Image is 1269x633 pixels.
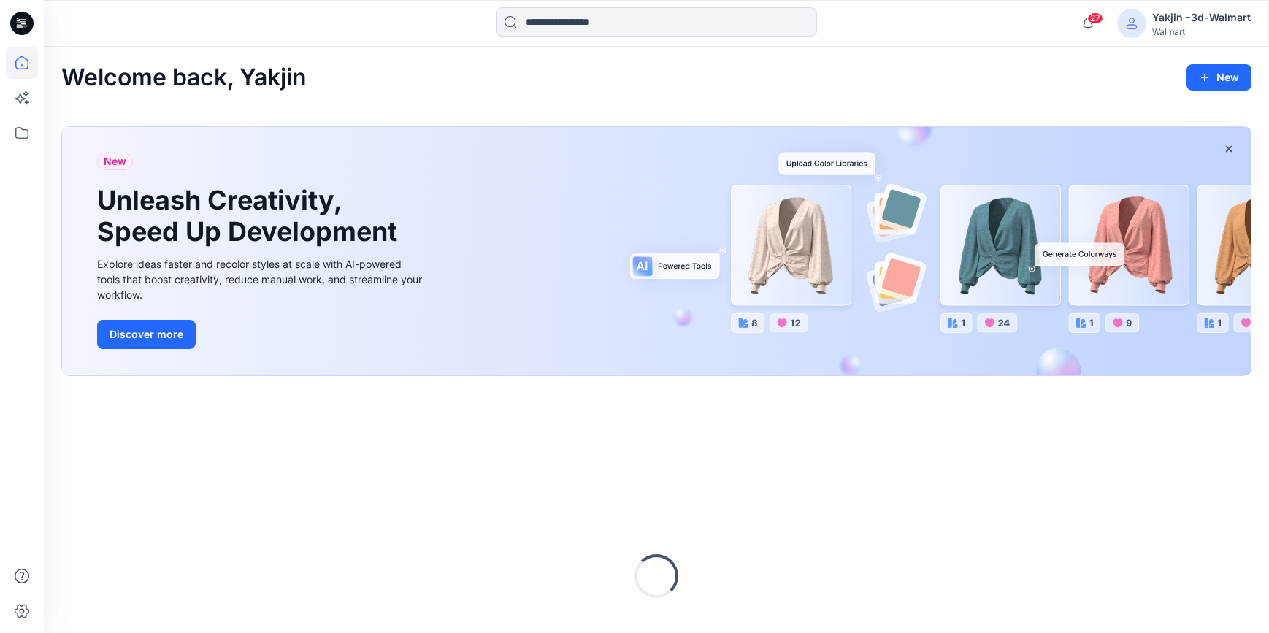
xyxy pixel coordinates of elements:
[97,320,196,349] button: Discover more
[1126,18,1138,29] svg: avatar
[61,64,307,91] h2: Welcome back, Yakjin
[1152,9,1251,26] div: Yakjin -3d-Walmart
[1152,26,1251,37] div: Walmart
[97,320,426,349] a: Discover more
[97,256,426,302] div: Explore ideas faster and recolor styles at scale with AI-powered tools that boost creativity, red...
[1186,64,1251,91] button: New
[97,185,404,248] h1: Unleash Creativity, Speed Up Development
[104,153,126,170] span: New
[1087,12,1103,24] span: 27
